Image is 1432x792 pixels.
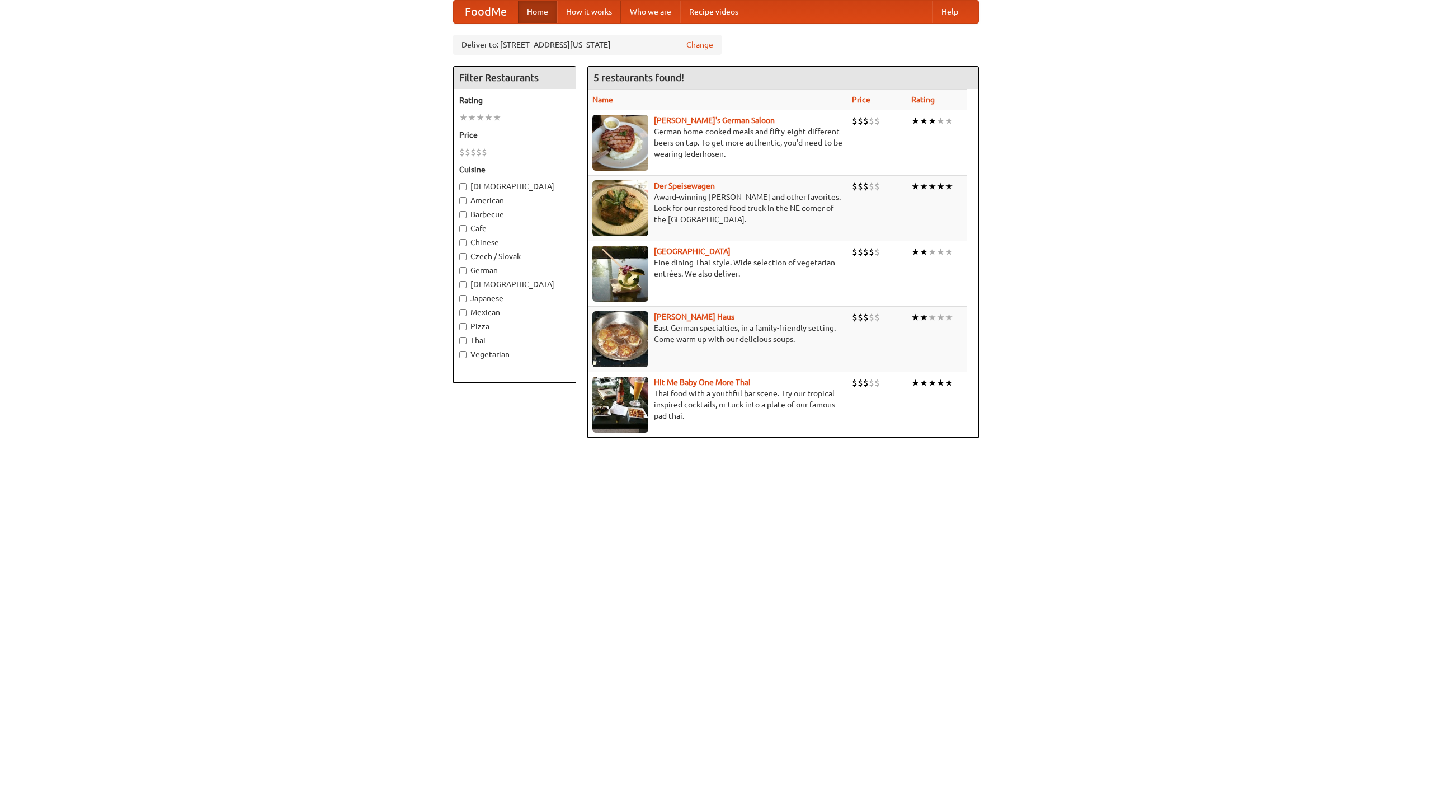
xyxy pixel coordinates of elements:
p: East German specialties, in a family-friendly setting. Come warm up with our delicious soups. [592,322,843,345]
li: $ [858,180,863,193]
a: Recipe videos [680,1,747,23]
label: Mexican [459,307,570,318]
label: [DEMOGRAPHIC_DATA] [459,181,570,192]
li: $ [476,146,482,158]
label: Cafe [459,223,570,234]
img: speisewagen.jpg [592,180,648,236]
a: How it works [557,1,621,23]
li: ★ [945,115,953,127]
a: FoodMe [454,1,518,23]
li: ★ [911,377,920,389]
li: $ [874,180,880,193]
label: Thai [459,335,570,346]
input: [DEMOGRAPHIC_DATA] [459,183,467,190]
li: ★ [936,180,945,193]
a: Who we are [621,1,680,23]
label: Japanese [459,293,570,304]
a: Name [592,95,613,104]
input: Cafe [459,225,467,232]
li: ★ [911,311,920,324]
li: $ [874,115,880,127]
li: ★ [936,246,945,258]
ng-pluralize: 5 restaurants found! [593,72,684,83]
li: ★ [920,115,928,127]
div: Deliver to: [STREET_ADDRESS][US_STATE] [453,35,722,55]
li: $ [869,246,874,258]
li: ★ [920,246,928,258]
label: Czech / Slovak [459,251,570,262]
li: ★ [911,115,920,127]
li: ★ [945,246,953,258]
li: $ [852,115,858,127]
li: $ [858,311,863,324]
a: Home [518,1,557,23]
h4: Filter Restaurants [454,67,576,89]
label: Barbecue [459,209,570,220]
input: Barbecue [459,211,467,218]
li: $ [874,246,880,258]
a: Hit Me Baby One More Thai [654,378,751,387]
li: $ [869,115,874,127]
li: $ [863,115,869,127]
label: German [459,265,570,276]
input: Mexican [459,309,467,316]
li: $ [858,377,863,389]
p: German home-cooked meals and fifty-eight different beers on tap. To get more authentic, you'd nee... [592,126,843,160]
a: Rating [911,95,935,104]
h5: Rating [459,95,570,106]
li: ★ [928,246,936,258]
li: ★ [936,377,945,389]
input: [DEMOGRAPHIC_DATA] [459,281,467,288]
li: $ [869,311,874,324]
li: $ [852,377,858,389]
a: Change [686,39,713,50]
li: $ [858,115,863,127]
li: ★ [945,311,953,324]
li: ★ [920,377,928,389]
li: ★ [928,180,936,193]
li: $ [470,146,476,158]
li: $ [858,246,863,258]
li: ★ [928,115,936,127]
label: Pizza [459,321,570,332]
label: American [459,195,570,206]
img: babythai.jpg [592,377,648,433]
a: Der Speisewagen [654,181,715,190]
a: [GEOGRAPHIC_DATA] [654,247,731,256]
p: Award-winning [PERSON_NAME] and other favorites. Look for our restored food truck in the NE corne... [592,191,843,225]
li: $ [874,311,880,324]
p: Fine dining Thai-style. Wide selection of vegetarian entrées. We also deliver. [592,257,843,279]
li: $ [852,246,858,258]
li: $ [465,146,470,158]
li: ★ [911,180,920,193]
img: satay.jpg [592,246,648,302]
label: Chinese [459,237,570,248]
li: ★ [945,180,953,193]
img: kohlhaus.jpg [592,311,648,367]
li: ★ [928,311,936,324]
li: $ [863,311,869,324]
a: Help [932,1,967,23]
li: ★ [928,377,936,389]
li: $ [863,180,869,193]
a: [PERSON_NAME]'s German Saloon [654,116,775,125]
li: ★ [459,111,468,124]
input: Vegetarian [459,351,467,358]
p: Thai food with a youthful bar scene. Try our tropical inspired cocktails, or tuck into a plate of... [592,388,843,421]
li: $ [869,180,874,193]
b: [PERSON_NAME] Haus [654,312,734,321]
input: Pizza [459,323,467,330]
li: $ [869,377,874,389]
input: Chinese [459,239,467,246]
li: ★ [945,377,953,389]
h5: Cuisine [459,164,570,175]
li: $ [852,311,858,324]
li: ★ [476,111,484,124]
li: ★ [911,246,920,258]
input: German [459,267,467,274]
li: ★ [484,111,493,124]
